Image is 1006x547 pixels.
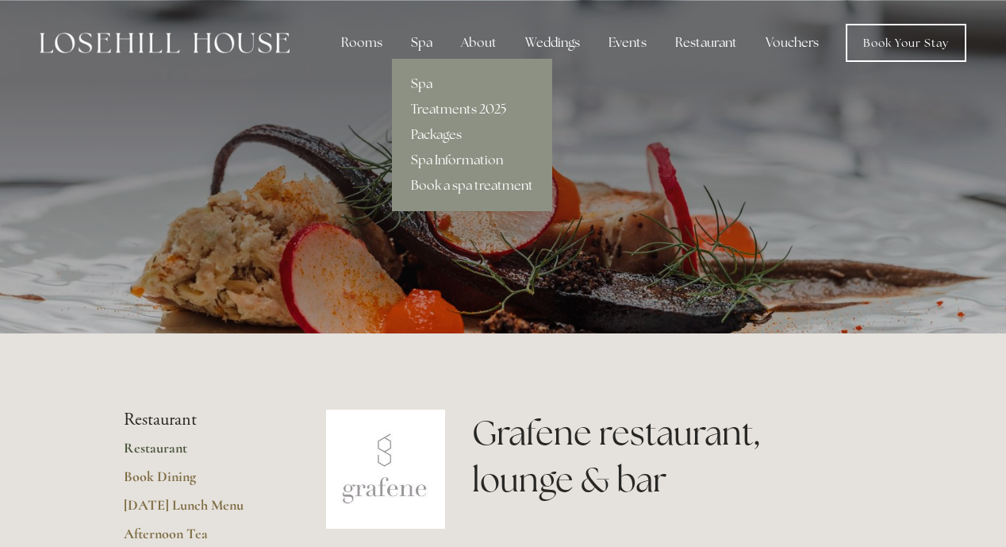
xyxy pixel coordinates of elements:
a: Spa [392,71,552,97]
a: Restaurant [124,439,275,468]
img: Losehill House [40,33,290,53]
a: Packages [392,122,552,148]
div: Restaurant [662,27,750,59]
a: Treatments 2025 [392,97,552,122]
a: Vouchers [753,27,831,59]
a: Book Your Stay [846,24,966,62]
a: Book a spa treatment [392,173,552,198]
a: Book Dining [124,468,275,496]
li: Restaurant [124,410,275,430]
div: Weddings [513,27,593,59]
a: [DATE] Lunch Menu [124,496,275,525]
h1: Grafene restaurant, lounge & bar [472,410,882,503]
div: Events [596,27,659,59]
div: Rooms [328,27,395,59]
div: Spa [398,27,445,59]
div: About [448,27,509,59]
a: Spa Information [392,148,552,173]
img: grafene.jpg [326,410,445,529]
